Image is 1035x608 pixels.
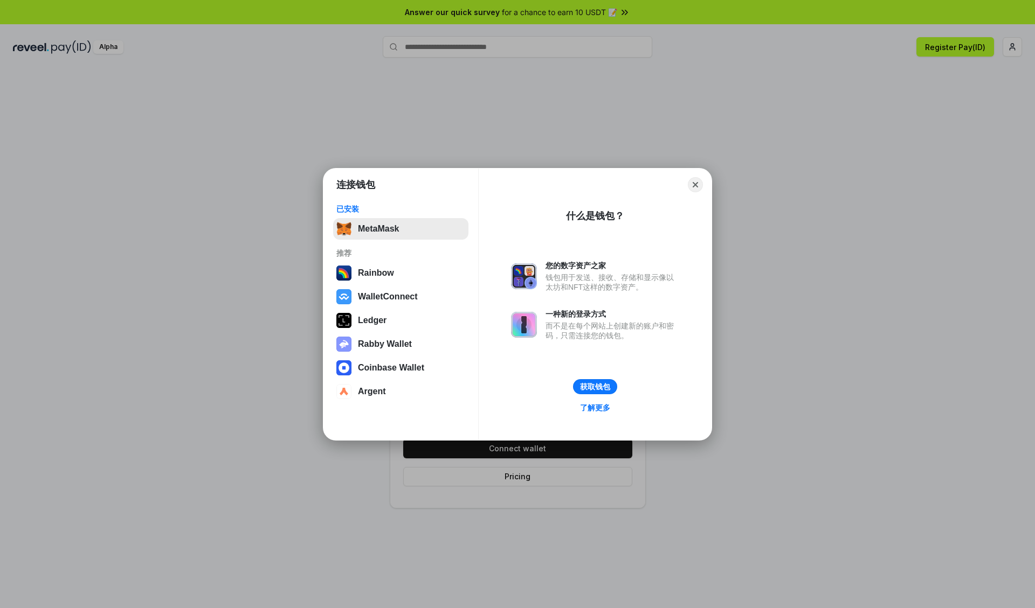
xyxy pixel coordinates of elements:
[358,387,386,396] div: Argent
[688,177,703,192] button: Close
[546,321,679,340] div: 而不是在每个网站上创建新的账户和密码，只需连接您的钱包。
[336,204,465,214] div: 已安装
[336,289,351,304] img: svg+xml,%3Csvg%20width%3D%2228%22%20height%3D%2228%22%20viewBox%3D%220%200%2028%2028%22%20fill%3D...
[333,310,468,331] button: Ledger
[336,313,351,328] img: svg+xml,%3Csvg%20xmlns%3D%22http%3A%2F%2Fwww.w3.org%2F2000%2Fsvg%22%20width%3D%2228%22%20height%3...
[358,339,412,349] div: Rabby Wallet
[336,337,351,352] img: svg+xml,%3Csvg%20xmlns%3D%22http%3A%2F%2Fwww.w3.org%2F2000%2Fsvg%22%20fill%3D%22none%22%20viewBox...
[566,209,624,222] div: 什么是钱包？
[336,248,465,258] div: 推荐
[336,360,351,375] img: svg+xml,%3Csvg%20width%3D%2228%22%20height%3D%2228%22%20viewBox%3D%220%200%2028%2028%22%20fill%3D...
[358,363,424,373] div: Coinbase Wallet
[511,312,537,338] img: svg+xml,%3Csvg%20xmlns%3D%22http%3A%2F%2Fwww.w3.org%2F2000%2Fsvg%22%20fill%3D%22none%22%20viewBox...
[336,178,375,191] h1: 连接钱包
[336,265,351,281] img: svg+xml,%3Csvg%20width%3D%22120%22%20height%3D%22120%22%20viewBox%3D%220%200%20120%20120%22%20fil...
[333,218,468,240] button: MetaMask
[358,268,394,278] div: Rainbow
[333,262,468,284] button: Rainbow
[546,261,679,270] div: 您的数字资产之家
[336,221,351,236] img: svg+xml,%3Csvg%20fill%3D%22none%22%20height%3D%2233%22%20viewBox%3D%220%200%2035%2033%22%20width%...
[574,401,617,415] a: 了解更多
[546,272,679,292] div: 钱包用于发送、接收、存储和显示像以太坊和NFT这样的数字资产。
[358,224,399,234] div: MetaMask
[358,292,418,302] div: WalletConnect
[333,333,468,355] button: Rabby Wallet
[546,309,679,319] div: 一种新的登录方式
[333,286,468,308] button: WalletConnect
[580,403,610,413] div: 了解更多
[511,263,537,289] img: svg+xml,%3Csvg%20xmlns%3D%22http%3A%2F%2Fwww.w3.org%2F2000%2Fsvg%22%20fill%3D%22none%22%20viewBox...
[358,316,387,325] div: Ledger
[336,384,351,399] img: svg+xml,%3Csvg%20width%3D%2228%22%20height%3D%2228%22%20viewBox%3D%220%200%2028%2028%22%20fill%3D...
[333,357,468,379] button: Coinbase Wallet
[333,381,468,402] button: Argent
[573,379,617,394] button: 获取钱包
[580,382,610,392] div: 获取钱包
